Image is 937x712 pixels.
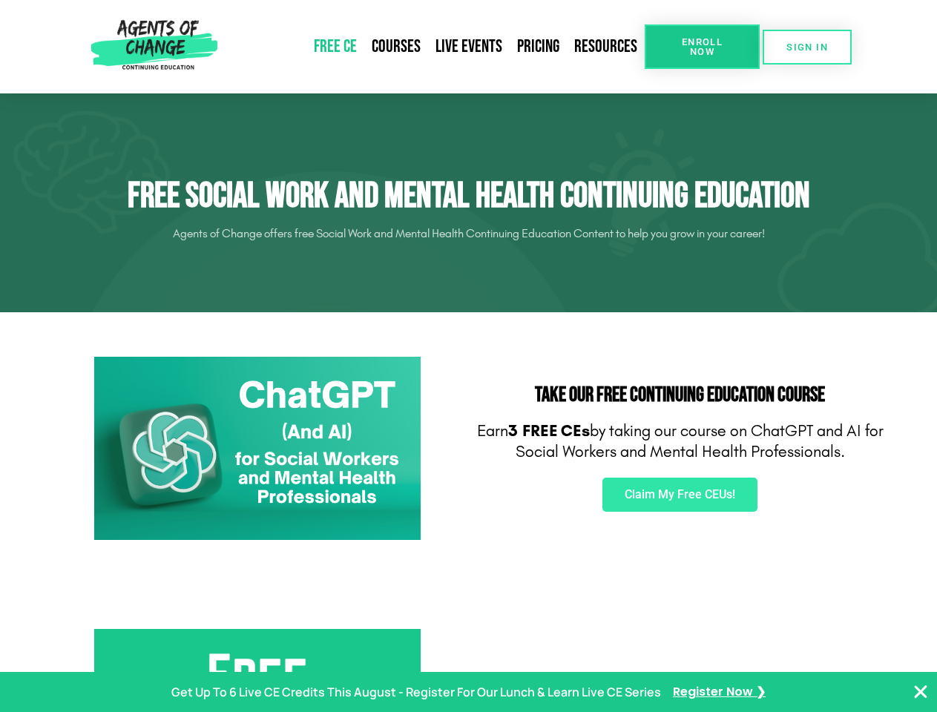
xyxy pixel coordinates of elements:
p: Earn by taking our course on ChatGPT and AI for Social Workers and Mental Health Professionals. [476,421,884,463]
a: Resources [567,30,645,64]
span: Enroll Now [668,37,736,56]
b: 3 FREE CEs [508,421,590,441]
h1: Free Social Work and Mental Health Continuing Education [53,175,884,218]
a: Free CE [306,30,364,64]
h2: Take Our FREE Continuing Education Course [476,385,884,406]
span: Claim My Free CEUs! [625,489,735,501]
button: Close Banner [912,683,930,701]
nav: Menu [223,30,645,64]
a: SIGN IN [763,30,852,65]
a: Courses [364,30,428,64]
a: Live Events [428,30,510,64]
a: Enroll Now [645,24,760,69]
p: Agents of Change offers free Social Work and Mental Health Continuing Education Content to help y... [53,222,884,245]
a: Pricing [510,30,567,64]
p: Get Up To 6 Live CE Credits This August - Register For Our Lunch & Learn Live CE Series [171,682,661,703]
a: Claim My Free CEUs! [602,478,757,512]
a: Register Now ❯ [673,682,766,703]
span: SIGN IN [786,42,828,52]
